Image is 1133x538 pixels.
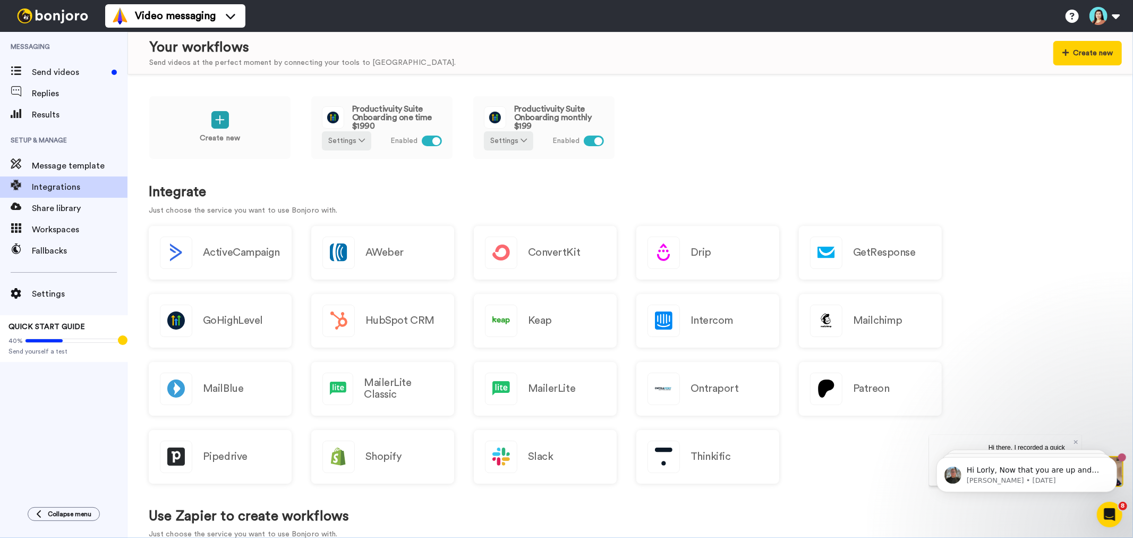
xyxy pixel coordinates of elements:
[636,430,779,484] a: Thinkific
[365,451,402,463] h2: Shopify
[473,96,615,159] a: Productivuity Suite Onboarding monthly $199Settings Enabled
[485,441,517,473] img: logo_slack.svg
[853,315,902,326] h2: Mailchimp
[485,373,517,405] img: logo_mailerlite.svg
[32,108,127,121] span: Results
[311,226,454,280] a: AWeber
[648,373,679,405] img: logo_ontraport.svg
[32,202,127,215] span: Share library
[48,510,91,518] span: Collapse menu
[364,377,443,400] h2: MailerLite Classic
[484,107,506,128] img: logo_gohighlevel.png
[59,9,144,42] span: Hi there, I recorded a quick video to help you get started with [PERSON_NAME]. Hope it's useful!
[853,383,890,394] h2: Patreon
[514,105,604,130] span: Productivuity Suite Onboarding monthly $199
[474,294,617,348] a: Keap
[552,136,580,147] span: Enabled
[203,247,279,258] h2: ActiveCampaign
[135,9,216,23] span: Video messaging
[149,205,1112,216] p: Just choose the service you want to use Bonjoro with.
[352,105,442,130] span: Productivuity Suite Onboarding one time $1990
[149,294,292,348] a: GoHighLevel
[311,430,454,484] a: Shopify
[160,237,192,268] img: logo_activecampaign.svg
[691,451,731,463] h2: Thinkific
[149,362,292,416] a: MailBlue
[32,159,127,172] span: Message template
[799,362,942,416] a: Patreon
[311,294,454,348] a: HubSpot CRM
[323,237,354,268] img: logo_aweber.svg
[149,57,456,69] div: Send videos at the perfect moment by connecting your tools to [GEOGRAPHIC_DATA].
[203,451,248,463] h2: Pipedrive
[32,66,107,79] span: Send videos
[200,133,240,144] p: Create new
[8,323,85,331] span: QUICK START GUIDE
[32,245,127,257] span: Fallbacks
[1097,502,1122,527] iframe: Intercom live chat
[390,136,418,147] span: Enabled
[365,315,435,326] h2: HubSpot CRM
[323,305,354,337] img: logo_hubspot.svg
[311,96,453,159] a: Productivuity Suite Onboarding one time $1990Settings Enabled
[32,181,127,194] span: Integrations
[203,315,263,326] h2: GoHighLevel
[1119,502,1127,510] span: 8
[32,288,127,300] span: Settings
[160,305,192,337] img: logo_gohighlevel.png
[636,362,779,416] a: Ontraport
[528,315,552,326] h2: Keap
[160,373,192,405] img: logo_mailblue.png
[853,247,916,258] h2: GetResponse
[203,383,243,394] h2: MailBlue
[921,435,1133,509] iframe: Intercom notifications message
[1,2,30,31] img: 5087268b-a063-445d-b3f7-59d8cce3615b-1541509651.jpg
[149,509,349,524] h1: Use Zapier to create workflows
[149,226,292,280] button: ActiveCampaign
[636,294,779,348] a: Intercom
[118,335,127,345] div: Tooltip anchor
[323,373,353,405] img: logo_mailerlite.svg
[648,441,679,473] img: logo_thinkific.svg
[365,247,404,258] h2: AWeber
[1053,41,1122,65] button: Create new
[648,305,679,337] img: logo_intercom.svg
[112,7,129,24] img: vm-color.svg
[8,337,23,345] span: 40%
[799,294,942,348] a: Mailchimp
[149,38,456,57] div: Your workflows
[32,223,127,236] span: Workspaces
[811,305,842,337] img: logo_mailchimp.svg
[474,362,617,416] a: MailerLite
[799,226,942,280] a: GetResponse
[636,226,779,280] a: Drip
[322,107,344,128] img: logo_gohighlevel.png
[474,226,617,280] a: ConvertKit
[149,184,1112,200] h1: Integrate
[322,131,371,150] button: Settings
[691,383,739,394] h2: Ontraport
[323,441,354,473] img: logo_shopify.svg
[485,305,517,337] img: logo_keap.svg
[691,247,711,258] h2: Drip
[160,441,192,473] img: logo_pipedrive.png
[648,237,679,268] img: logo_drip.svg
[149,430,292,484] a: Pipedrive
[485,237,517,268] img: logo_convertkit.svg
[8,347,119,356] span: Send yourself a test
[691,315,733,326] h2: Intercom
[811,373,842,405] img: logo_patreon.svg
[811,237,842,268] img: logo_getresponse.svg
[311,362,454,416] a: MailerLite Classic
[149,96,291,159] a: Create new
[528,383,575,394] h2: MailerLite
[13,9,92,23] img: bj-logo-header-white.svg
[474,430,617,484] a: Slack
[32,87,127,100] span: Replies
[34,34,47,47] img: mute-white.svg
[28,507,100,521] button: Collapse menu
[484,131,533,150] button: Settings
